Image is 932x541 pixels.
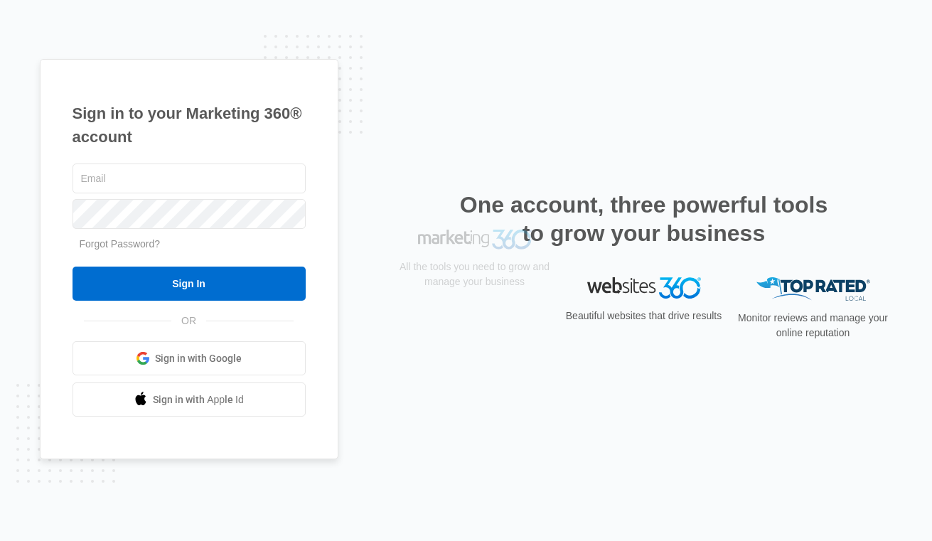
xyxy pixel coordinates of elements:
a: Sign in with Apple Id [73,382,306,417]
h1: Sign in to your Marketing 360® account [73,102,306,149]
p: All the tools you need to grow and manage your business [395,307,555,337]
input: Sign In [73,267,306,301]
img: Websites 360 [587,277,701,298]
span: Sign in with Apple Id [153,392,244,407]
img: Top Rated Local [756,277,870,301]
span: OR [171,314,206,328]
img: Marketing 360 [418,277,532,297]
input: Email [73,164,306,193]
a: Forgot Password? [80,238,161,250]
span: Sign in with Google [155,351,242,366]
a: Sign in with Google [73,341,306,375]
p: Monitor reviews and manage your online reputation [734,311,893,341]
h2: One account, three powerful tools to grow your business [456,191,832,247]
p: Beautiful websites that drive results [564,309,724,323]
